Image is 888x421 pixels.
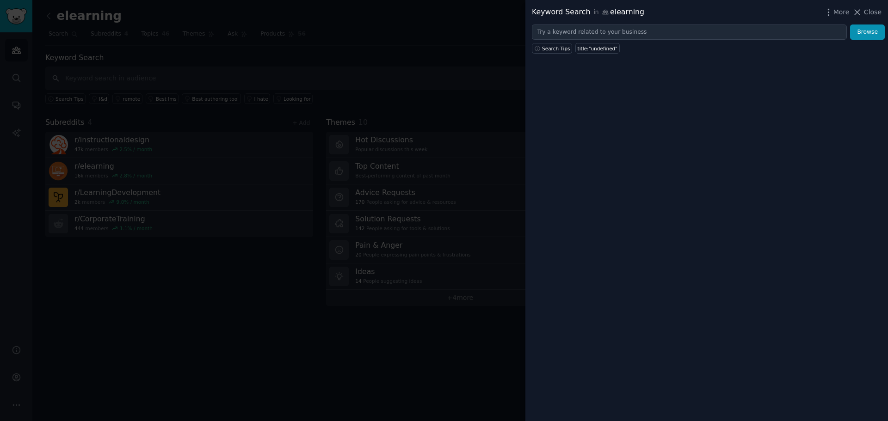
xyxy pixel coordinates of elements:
[542,45,570,52] span: Search Tips
[532,24,847,40] input: Try a keyword related to your business
[532,6,644,18] div: Keyword Search elearning
[824,7,850,17] button: More
[532,43,572,54] button: Search Tips
[850,24,885,40] button: Browse
[593,8,598,17] span: in
[575,43,620,54] a: title:"undefined"
[852,7,882,17] button: Close
[578,45,618,52] div: title:"undefined"
[864,7,882,17] span: Close
[833,7,850,17] span: More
